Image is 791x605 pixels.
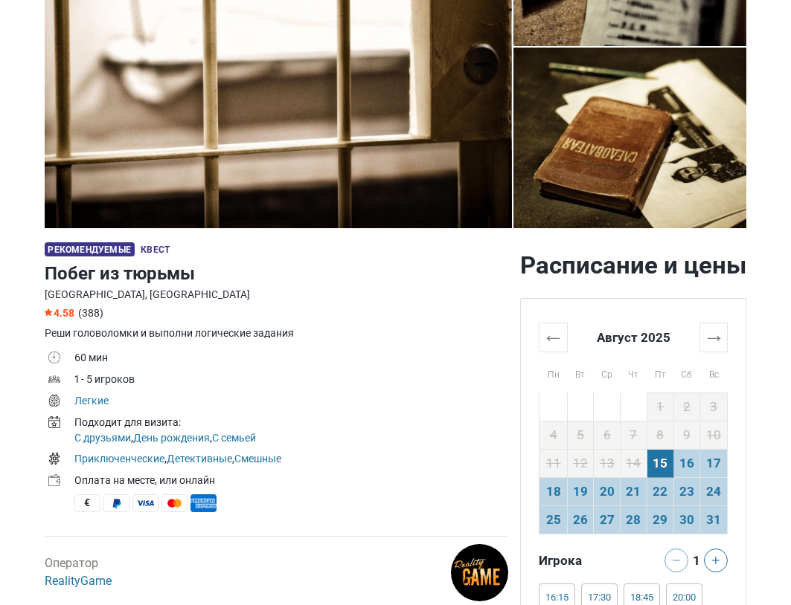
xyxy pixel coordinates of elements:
[74,450,509,471] td: , ,
[700,352,728,392] th: Вс
[594,477,621,505] td: 20
[700,392,728,421] td: 3
[594,505,621,534] td: 27
[451,544,508,601] img: d6baf65e0b240ce1l.png
[513,48,747,228] img: Побег из тюрьмы photo 5
[673,477,700,505] td: 23
[520,250,746,280] h2: Расписание и цены
[621,352,647,392] th: Чт
[74,413,509,450] td: , ,
[673,421,700,449] td: 9
[567,449,594,477] td: 12
[567,352,594,392] th: Вт
[567,477,594,505] td: 19
[567,505,594,534] td: 26
[647,505,673,534] td: 29
[45,260,509,287] h1: Побег из тюрьмы
[74,395,109,407] a: Легкие
[45,242,135,256] span: Рекомендуемые
[588,592,611,604] div: 17:30
[700,323,728,352] th: →
[74,432,131,444] a: С друзьями
[74,453,164,465] a: Приключенческие
[45,574,112,588] a: RealityGame
[647,392,673,421] td: 1
[78,307,103,319] span: (388)
[539,449,567,477] td: 11
[74,494,100,512] span: Наличные
[133,432,210,444] a: День рождения
[141,245,170,255] span: Квест
[700,421,728,449] td: 10
[45,554,112,590] div: Оператор
[647,449,673,477] td: 15
[690,549,703,569] div: 1
[533,549,633,572] div: Игрока
[700,449,728,477] td: 17
[594,352,621,392] th: Ср
[45,307,74,319] span: 4.58
[630,592,653,604] div: 18:45
[513,48,747,228] a: Побег из тюрьмы photo 4
[594,421,621,449] td: 6
[161,494,188,512] span: MasterCard
[103,494,129,512] span: PayPal
[621,449,647,477] td: 14
[45,326,509,341] div: Реши головоломки и выполни логические задания
[647,352,673,392] th: Пт
[700,477,728,505] td: 24
[673,592,696,604] div: 20:00
[567,323,700,352] th: Август 2025
[594,449,621,477] td: 13
[621,505,647,534] td: 28
[212,432,256,444] a: С семьей
[167,453,232,465] a: Детективные
[539,421,567,449] td: 4
[539,323,567,352] th: ←
[673,352,700,392] th: Сб
[74,473,509,488] div: Оплата на месте, или онлайн
[190,494,217,512] span: American Express
[539,352,567,392] th: Пн
[621,421,647,449] td: 7
[567,421,594,449] td: 5
[539,505,567,534] td: 25
[74,349,509,370] td: 60 мин
[700,505,728,534] td: 31
[545,592,569,604] div: 16:15
[673,505,700,534] td: 30
[647,421,673,449] td: 8
[132,494,158,512] span: Visa
[234,453,281,465] a: Смешные
[673,392,700,421] td: 2
[621,477,647,505] td: 21
[673,449,700,477] td: 16
[539,477,567,505] td: 18
[45,308,52,316] img: Star
[74,370,509,392] td: 1 - 5 игроков
[45,287,509,302] div: [GEOGRAPHIC_DATA], [GEOGRAPHIC_DATA]
[74,415,509,430] div: Подходит для визита:
[647,477,673,505] td: 22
